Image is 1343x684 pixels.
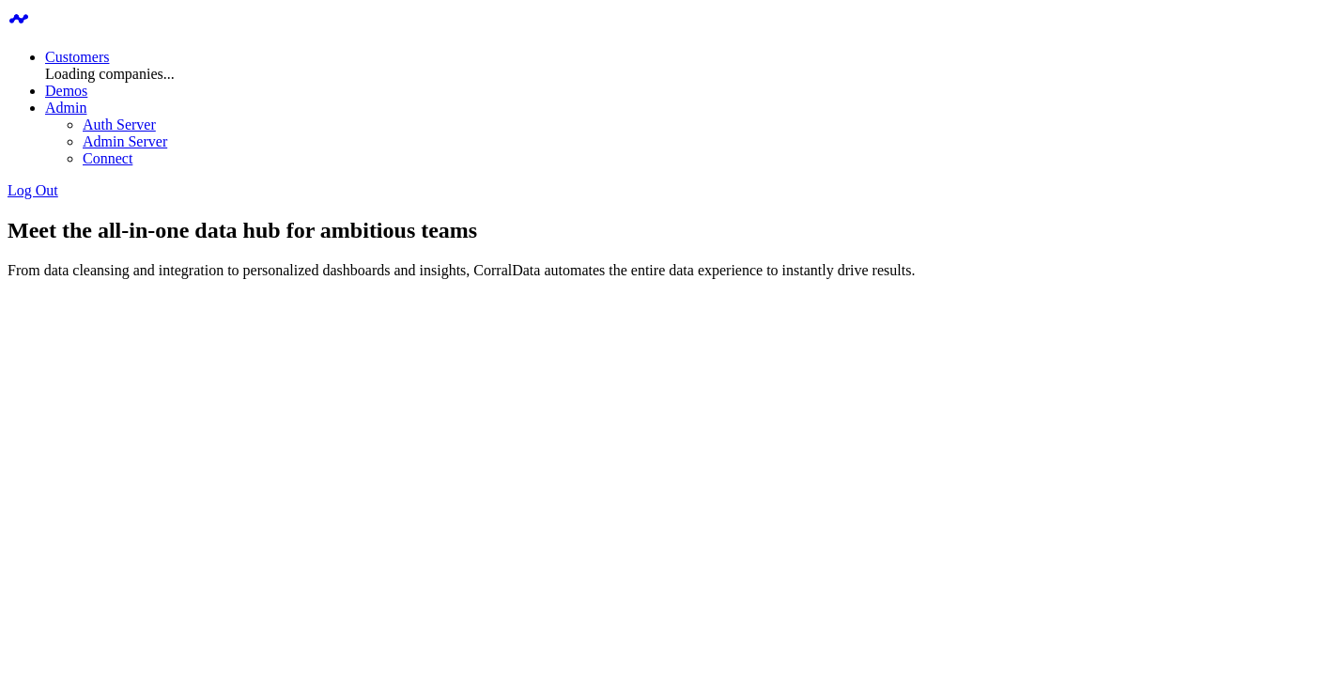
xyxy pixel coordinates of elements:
a: Customers [45,49,109,65]
a: Admin Server [83,133,167,149]
div: Loading companies... [45,66,1335,83]
a: Demos [45,83,87,99]
a: Auth Server [83,117,156,132]
a: Log Out [8,182,58,198]
h1: Meet the all-in-one data hub for ambitious teams [8,218,1335,243]
a: Admin [45,100,86,116]
a: Connect [83,150,132,166]
p: From data cleansing and integration to personalized dashboards and insights, CorralData automates... [8,262,1335,279]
